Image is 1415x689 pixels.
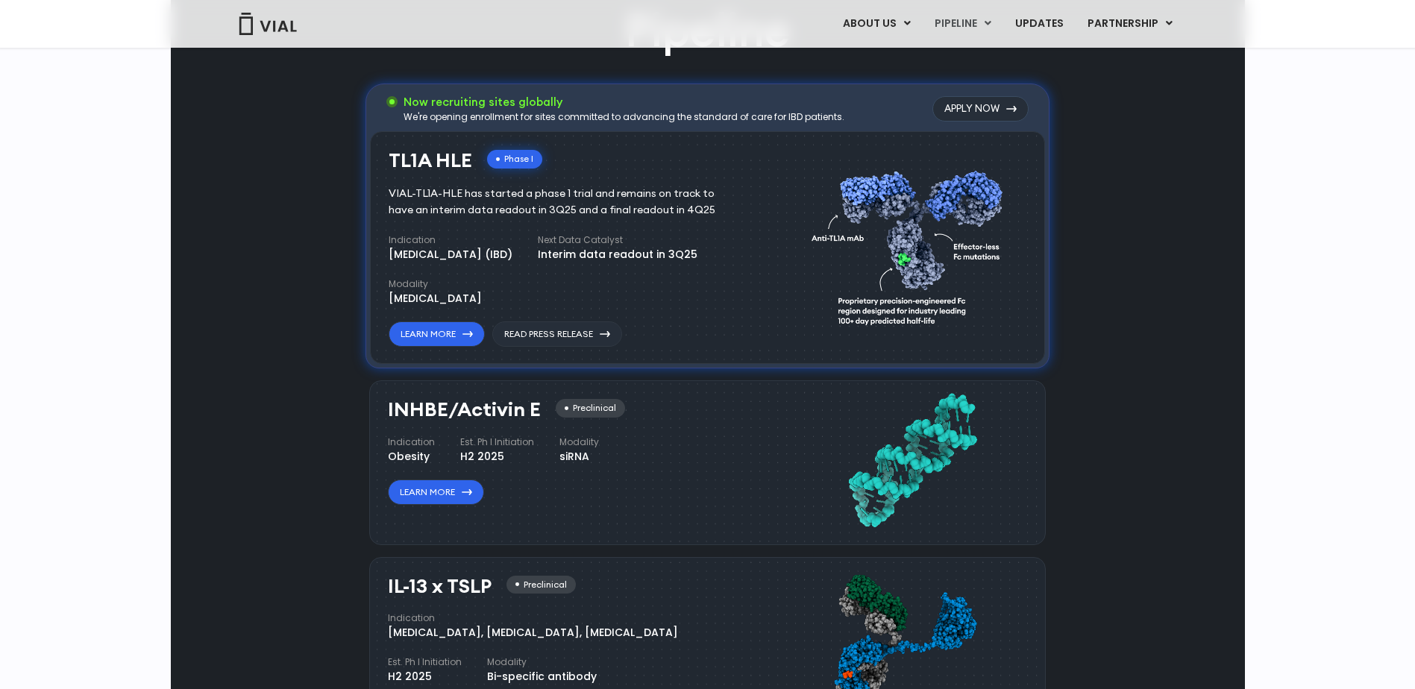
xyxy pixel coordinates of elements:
h3: IL-13 x TSLP [388,576,492,597]
a: UPDATES [1003,11,1075,37]
div: Interim data readout in 3Q25 [538,247,697,262]
h4: Modality [389,277,482,291]
h4: Modality [487,655,597,669]
img: Vial Logo [238,13,298,35]
h4: Indication [388,611,678,625]
a: Learn More [388,479,484,505]
div: siRNA [559,449,599,465]
a: PARTNERSHIPMenu Toggle [1076,11,1185,37]
h3: TL1A HLE [389,150,472,172]
a: PIPELINEMenu Toggle [923,11,1003,37]
a: Read Press Release [492,321,622,347]
img: TL1A antibody diagram. [812,142,1011,347]
a: Apply Now [932,96,1029,122]
h4: Est. Ph I Initiation [388,655,462,669]
div: Preclinical [506,576,576,594]
h3: Now recruiting sites globally [404,94,844,110]
div: [MEDICAL_DATA] [389,291,482,306]
div: H2 2025 [388,669,462,685]
a: Learn More [389,321,485,347]
h4: Modality [559,435,599,449]
h3: INHBE/Activin E [388,399,541,421]
div: Bi-specific antibody [487,669,597,685]
div: H2 2025 [460,449,534,465]
div: Phase I [487,150,542,169]
div: [MEDICAL_DATA], [MEDICAL_DATA], [MEDICAL_DATA] [388,625,678,641]
div: Preclinical [556,399,625,418]
div: VIAL-TL1A-HLE has started a phase 1 trial and remains on track to have an interim data readout in... [389,186,737,218]
div: [MEDICAL_DATA] (IBD) [389,247,512,262]
div: Obesity [388,449,435,465]
h4: Indication [388,435,435,449]
h4: Indication [389,233,512,247]
h4: Est. Ph I Initiation [460,435,534,449]
div: We're opening enrollment for sites committed to advancing the standard of care for IBD patients. [404,110,844,124]
h4: Next Data Catalyst [538,233,697,247]
a: ABOUT USMenu Toggle [831,11,922,37]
